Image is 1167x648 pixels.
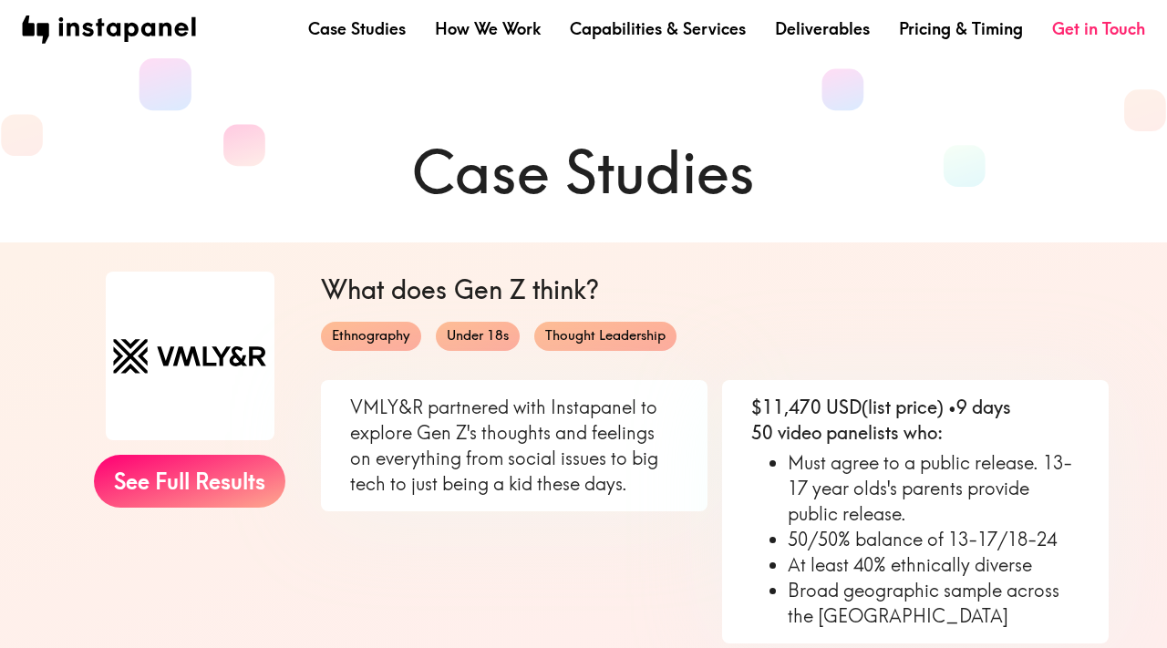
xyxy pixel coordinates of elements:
[775,17,870,40] a: Deliverables
[534,326,676,345] span: Thought Leadership
[106,272,274,440] img: VMLY&R logo
[788,578,1079,629] li: Broad geographic sample across the [GEOGRAPHIC_DATA]
[308,17,406,40] a: Case Studies
[22,15,196,44] img: instapanel
[788,552,1079,578] li: At least 40% ethnically diverse
[570,17,746,40] a: Capabilities & Services
[58,131,1109,213] h1: Case Studies
[436,326,520,345] span: Under 18s
[751,395,1079,446] p: $11,470 USD (list price) • 9 days 50 video panelists who:
[350,395,678,497] p: VMLY&R partnered with Instapanel to explore Gen Z's thoughts and feelings on everything from soci...
[435,17,541,40] a: How We Work
[788,527,1079,552] li: 50/50% balance of 13-17/18-24
[321,326,421,345] span: Ethnography
[899,17,1023,40] a: Pricing & Timing
[1052,17,1145,40] a: Get in Touch
[321,272,1109,307] h6: What does Gen Z think?
[788,450,1079,527] li: Must agree to a public release. 13-17 year olds's parents provide public release.
[94,455,285,508] a: See Full Results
